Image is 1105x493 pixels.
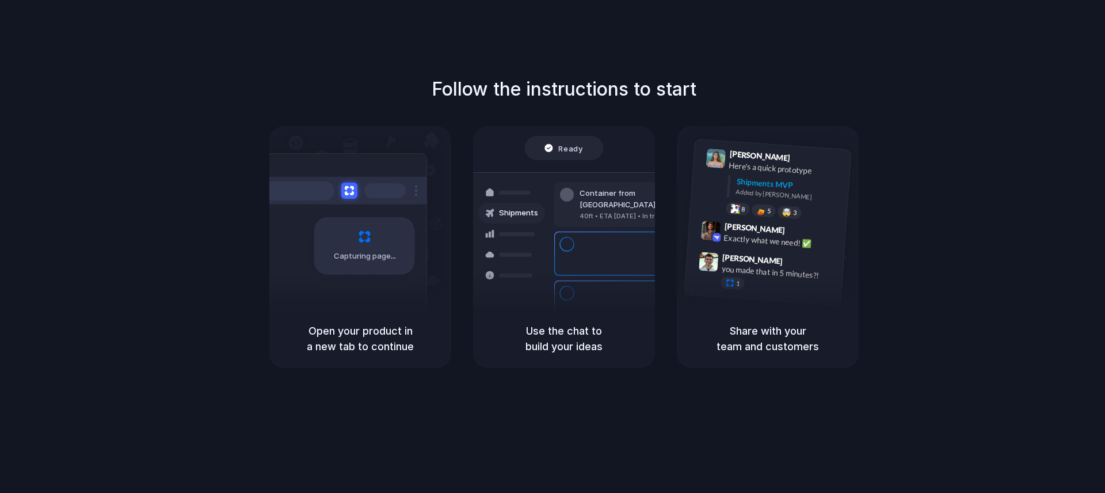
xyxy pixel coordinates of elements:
span: [PERSON_NAME] [722,251,783,268]
div: Added by [PERSON_NAME] [736,187,841,204]
span: 8 [741,206,745,213]
div: 🤯 [782,208,792,217]
span: [PERSON_NAME] [729,147,790,164]
span: 9:47 AM [786,256,810,270]
span: 3 [793,210,797,216]
h5: Open your product in a new tab to continue [283,323,437,354]
h1: Follow the instructions to start [432,75,696,103]
h5: Use the chat to build your ideas [487,323,641,354]
div: Shipments MVP [736,176,843,195]
span: Shipments [499,207,538,219]
span: 1 [736,280,740,287]
span: 9:42 AM [788,226,812,240]
div: Container from [GEOGRAPHIC_DATA] [580,188,704,210]
div: you made that in 5 minutes?! [721,263,836,282]
span: [PERSON_NAME] [724,220,785,237]
div: Here's a quick prototype [729,160,844,179]
h5: Share with your team and customers [691,323,845,354]
div: Exactly what we need! ✅ [723,232,839,252]
span: Ready [559,142,583,154]
span: Capturing page [334,251,398,262]
span: 5 [767,208,771,214]
span: 9:41 AM [794,153,817,167]
div: 40ft • ETA [DATE] • In transit [580,211,704,221]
